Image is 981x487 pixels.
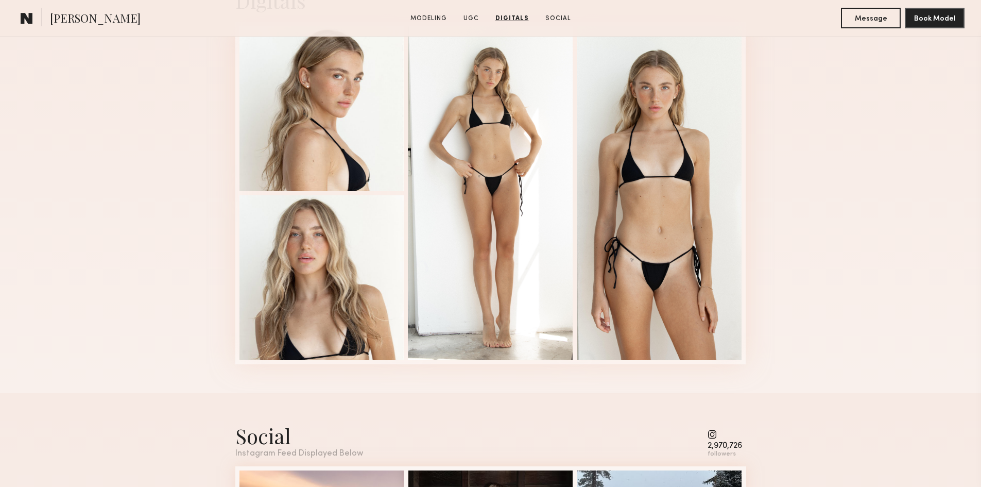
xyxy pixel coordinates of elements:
[406,14,451,23] a: Modeling
[491,14,533,23] a: Digitals
[708,450,742,458] div: followers
[459,14,483,23] a: UGC
[708,442,742,450] div: 2,970,726
[905,13,965,22] a: Book Model
[50,10,141,28] span: [PERSON_NAME]
[235,449,363,458] div: Instagram Feed Displayed Below
[235,422,363,449] div: Social
[841,8,901,28] button: Message
[541,14,575,23] a: Social
[905,8,965,28] button: Book Model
